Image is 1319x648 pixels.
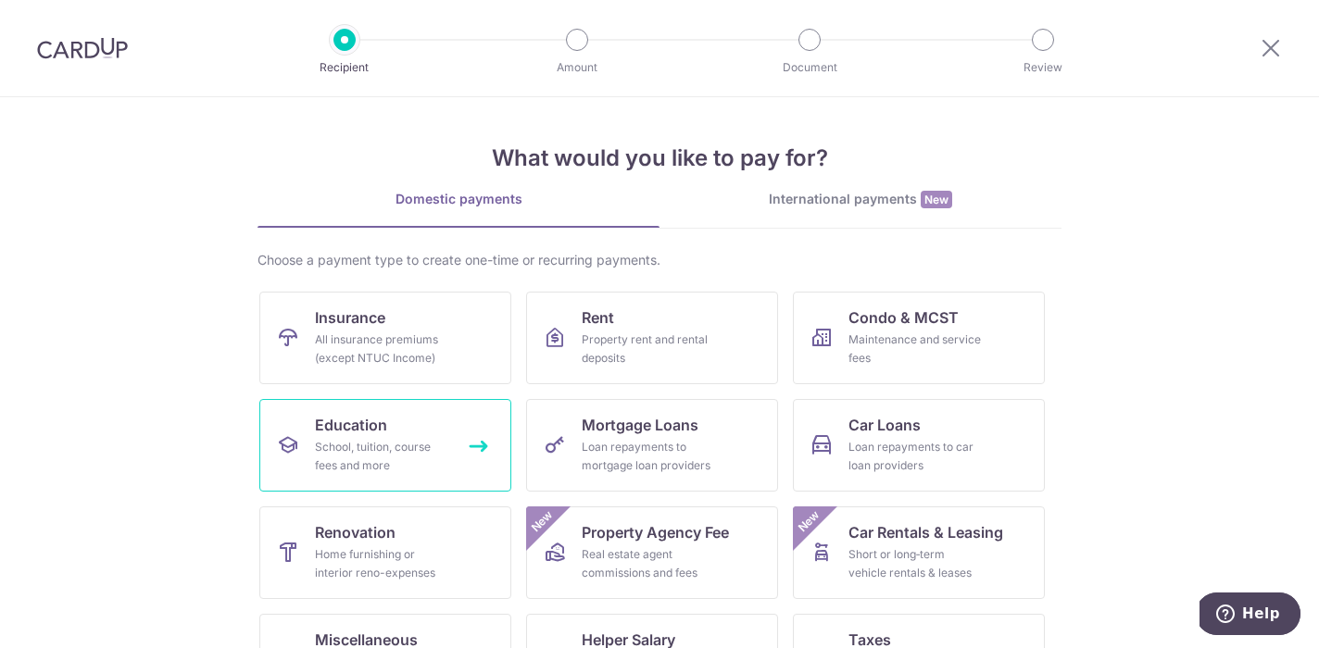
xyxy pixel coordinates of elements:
span: Help [43,13,81,30]
div: Maintenance and service fees [848,330,982,368]
a: EducationSchool, tuition, course fees and more [259,399,511,492]
span: Car Loans [848,414,921,436]
div: Property rent and rental deposits [582,330,715,368]
p: Recipient [276,58,413,77]
div: International payments [659,190,1061,209]
p: Document [741,58,878,77]
a: RentProperty rent and rental deposits [526,292,778,384]
a: Property Agency FeeReal estate agent commissions and feesNew [526,506,778,599]
span: Insurance [315,306,385,329]
span: Property Agency Fee [582,521,729,543]
p: Amount [509,58,646,77]
div: Real estate agent commissions and fees [582,545,715,582]
iframe: Opens a widget where you can find more information [1200,592,1300,639]
div: Loan repayments to mortgage loan providers [582,438,715,475]
div: Loan repayments to car loan providers [848,438,982,475]
span: Mortgage Loans [582,414,698,436]
span: Education [315,414,387,436]
span: New [794,506,824,537]
a: Mortgage LoansLoan repayments to mortgage loan providers [526,399,778,492]
div: Choose a payment type to create one-time or recurring payments. [258,251,1061,269]
h4: What would you like to pay for? [258,142,1061,175]
div: Domestic payments [258,190,659,208]
div: Short or long‑term vehicle rentals & leases [848,545,982,582]
img: CardUp [37,37,128,59]
a: InsuranceAll insurance premiums (except NTUC Income) [259,292,511,384]
span: Renovation [315,521,396,543]
span: New [527,506,558,537]
span: Car Rentals & Leasing [848,521,1003,543]
div: School, tuition, course fees and more [315,438,448,475]
span: New [921,191,952,208]
span: Condo & MCST [848,306,959,329]
a: Condo & MCSTMaintenance and service fees [793,292,1045,384]
a: Car LoansLoan repayments to car loan providers [793,399,1045,492]
div: All insurance premiums (except NTUC Income) [315,330,448,368]
a: Car Rentals & LeasingShort or long‑term vehicle rentals & leasesNew [793,506,1045,599]
span: Rent [582,306,614,329]
a: RenovationHome furnishing or interior reno-expenses [259,506,511,599]
div: Home furnishing or interior reno-expenses [315,545,448,582]
p: Review [974,58,1112,77]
